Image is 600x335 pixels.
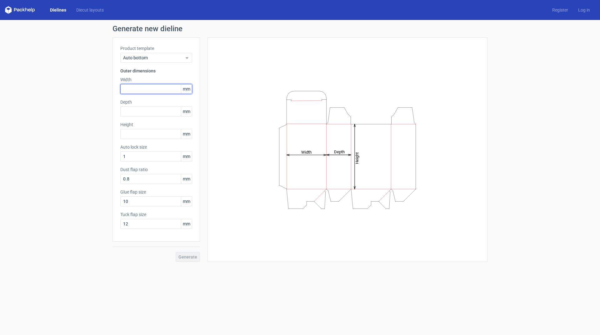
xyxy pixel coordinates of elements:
[120,99,192,105] label: Depth
[181,197,192,206] span: mm
[301,150,312,154] tspan: Width
[120,68,192,74] h3: Outer dimensions
[120,144,192,150] label: Auto lock size
[181,152,192,161] span: mm
[120,45,192,52] label: Product template
[547,7,573,13] a: Register
[123,55,185,61] span: Auto bottom
[112,25,487,32] h1: Generate new dieline
[71,7,109,13] a: Diecut layouts
[181,174,192,184] span: mm
[120,121,192,128] label: Height
[573,7,595,13] a: Log in
[120,166,192,173] label: Dust flap ratio
[181,129,192,139] span: mm
[334,150,345,154] tspan: Depth
[45,7,71,13] a: Dielines
[181,219,192,229] span: mm
[120,211,192,218] label: Tuck flap size
[120,189,192,195] label: Glue flap size
[120,76,192,83] label: Width
[181,84,192,94] span: mm
[181,107,192,116] span: mm
[355,152,359,164] tspan: Height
